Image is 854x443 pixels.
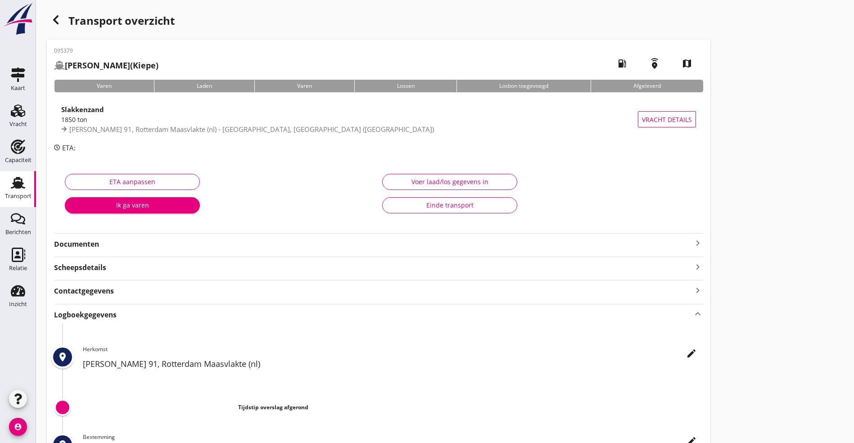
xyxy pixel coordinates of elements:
[5,157,32,163] div: Capaciteit
[9,265,27,271] div: Relatie
[692,284,703,296] i: keyboard_arrow_right
[642,115,692,124] span: Vracht details
[591,80,703,92] div: Afgeleverd
[54,310,117,320] strong: Logboekgegevens
[83,358,703,370] h2: [PERSON_NAME] 91, Rotterdam Maasvlakte (nl)
[382,197,517,213] button: Einde transport
[72,200,193,210] div: Ik ga varen
[57,352,68,362] i: place
[674,51,700,76] i: map
[2,2,34,36] img: logo-small.a267ee39.svg
[65,197,200,213] button: Ik ga varen
[72,177,192,186] div: ETA aanpassen
[354,80,457,92] div: Lossen
[62,143,76,152] span: ETA:
[254,80,354,92] div: Varen
[65,174,200,190] button: ETA aanpassen
[238,403,308,411] strong: Tijdstip overslag afgerond
[54,47,158,55] p: 095379
[5,229,31,235] div: Berichten
[83,345,108,353] span: Herkomst
[54,286,114,296] strong: Contactgegevens
[54,262,106,273] strong: Scheepsdetails
[61,105,104,114] strong: Slakkenzand
[69,125,434,134] span: [PERSON_NAME] 91, Rotterdam Maasvlakte (nl) - [GEOGRAPHIC_DATA], [GEOGRAPHIC_DATA] ([GEOGRAPHIC_D...
[54,99,703,139] a: Slakkenzand1850 ton[PERSON_NAME] 91, Rotterdam Maasvlakte (nl) - [GEOGRAPHIC_DATA], [GEOGRAPHIC_D...
[692,261,703,273] i: keyboard_arrow_right
[5,193,32,199] div: Transport
[610,51,635,76] i: local_gas_station
[9,121,27,127] div: Vracht
[686,348,697,359] i: edit
[390,177,510,186] div: Voer laad/los gegevens in
[9,418,27,436] i: account_circle
[11,85,25,91] div: Kaart
[642,51,667,76] i: emergency_share
[382,174,517,190] button: Voer laad/los gegevens in
[456,80,591,92] div: Losbon toegevoegd
[390,200,510,210] div: Einde transport
[638,111,696,127] button: Vracht details
[47,11,710,32] div: Transport overzicht
[65,60,130,71] strong: [PERSON_NAME]
[54,80,154,92] div: Varen
[9,301,27,307] div: Inzicht
[61,115,638,124] div: 1850 ton
[83,433,115,441] span: Bestemming
[154,80,254,92] div: Laden
[692,238,703,249] i: keyboard_arrow_right
[54,59,158,72] h2: (Kiepe)
[692,308,703,320] i: keyboard_arrow_up
[54,239,692,249] strong: Documenten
